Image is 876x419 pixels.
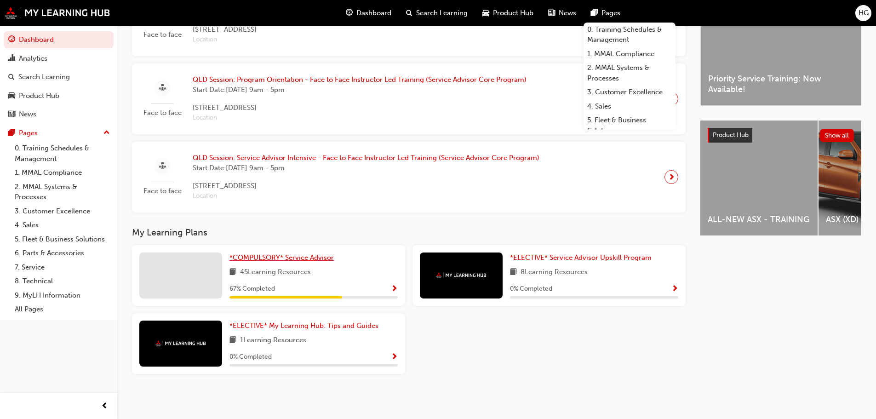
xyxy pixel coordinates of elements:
a: Product Hub [4,87,114,104]
a: guage-iconDashboard [338,4,399,23]
div: Product Hub [19,91,59,101]
a: Dashboard [4,31,114,48]
span: Face to face [139,29,185,40]
div: Pages [19,128,38,138]
span: search-icon [406,7,412,19]
a: Product HubShow all [708,128,854,143]
a: 0. Training Schedules & Management [584,23,676,47]
span: Dashboard [356,8,391,18]
span: up-icon [103,127,110,139]
span: *ELECTIVE* Service Advisor Upskill Program [510,253,652,262]
span: Pages [601,8,620,18]
span: prev-icon [101,401,108,412]
span: 8 Learning Resources [521,267,588,278]
span: [STREET_ADDRESS] [193,103,527,113]
span: 0 % Completed [229,352,272,362]
a: Face to faceQLD Session: Service Advisor Intensive - Face to Face Instructor Led Training (Servic... [139,149,678,205]
span: guage-icon [8,36,15,44]
a: car-iconProduct Hub [475,4,541,23]
button: Show all [820,129,854,142]
span: car-icon [482,7,489,19]
span: ALL-NEW ASX - TRAINING [708,214,810,225]
button: Show Progress [671,283,678,295]
span: [STREET_ADDRESS] [193,24,548,35]
span: pages-icon [8,129,15,138]
a: 1. MMAL Compliance [584,47,676,61]
span: Face to face [139,108,185,118]
button: Pages [4,125,114,142]
a: 2. MMAL Systems & Processes [584,61,676,85]
img: mmal [155,340,206,346]
button: HG [855,5,871,21]
span: *ELECTIVE* My Learning Hub: Tips and Guides [229,321,378,330]
a: 2. MMAL Systems & Processes [11,180,114,204]
a: 0. Training Schedules & Management [11,141,114,166]
a: 9. MyLH Information [11,288,114,303]
span: guage-icon [346,7,353,19]
span: news-icon [8,110,15,119]
a: 3. Customer Excellence [584,85,676,99]
span: Show Progress [391,353,398,362]
span: next-icon [668,171,675,184]
a: 8. Technical [11,274,114,288]
div: Analytics [19,53,47,64]
a: Search Learning [4,69,114,86]
span: Location [193,113,527,123]
span: chart-icon [8,55,15,63]
span: Product Hub [713,131,749,139]
span: Product Hub [493,8,533,18]
span: 1 Learning Resources [240,335,306,346]
a: 5. Fleet & Business Solutions [11,232,114,247]
a: news-iconNews [541,4,584,23]
span: Start Date: [DATE] 9am - 5pm [193,85,527,95]
span: 67 % Completed [229,284,275,294]
span: 0 % Completed [510,284,552,294]
a: 4. Sales [11,218,114,232]
span: [STREET_ADDRESS] [193,181,539,191]
span: sessionType_FACE_TO_FACE-icon [159,161,166,172]
div: Search Learning [18,72,70,82]
a: 7. Service [11,260,114,275]
a: 6. Parts & Accessories [11,246,114,260]
a: *ELECTIVE* My Learning Hub: Tips and Guides [229,321,382,331]
span: 45 Learning Resources [240,267,311,278]
span: sessionType_FACE_TO_FACE-icon [159,82,166,94]
span: search-icon [8,73,15,81]
img: mmal [436,272,487,278]
span: Show Progress [671,285,678,293]
a: 4. Sales [584,99,676,114]
span: Location [193,191,539,201]
a: 3. Customer Excellence [11,204,114,218]
span: Start Date: [DATE] 9am - 5pm [193,163,539,173]
span: QLD Session: Service Advisor Intensive - Face to Face Instructor Led Training (Service Advisor Co... [193,153,539,163]
span: Show Progress [391,285,398,293]
span: book-icon [229,267,236,278]
span: pages-icon [591,7,598,19]
button: DashboardAnalyticsSearch LearningProduct HubNews [4,29,114,125]
a: 1. MMAL Compliance [11,166,114,180]
h3: My Learning Plans [132,227,686,238]
span: HG [859,8,869,18]
a: News [4,106,114,123]
span: car-icon [8,92,15,100]
a: search-iconSearch Learning [399,4,475,23]
a: 5. Fleet & Business Solutions [584,113,676,138]
button: Show Progress [391,351,398,363]
a: Analytics [4,50,114,67]
a: pages-iconPages [584,4,628,23]
span: book-icon [510,267,517,278]
a: Face to faceQLD Session: Program Orientation - Face to Face Instructor Led Training (Service Advi... [139,71,678,127]
a: *COMPULSORY* Service Advisor [229,253,338,263]
span: QLD Session: Program Orientation - Face to Face Instructor Led Training (Service Advisor Core Pro... [193,75,527,85]
span: book-icon [229,335,236,346]
a: ALL-NEW ASX - TRAINING [700,121,818,235]
a: *ELECTIVE* Service Advisor Upskill Program [510,253,655,263]
div: News [19,109,36,120]
img: mmal [5,7,110,19]
span: Location [193,34,548,45]
span: Priority Service Training: Now Available! [708,74,853,94]
span: News [559,8,576,18]
button: Show Progress [391,283,398,295]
